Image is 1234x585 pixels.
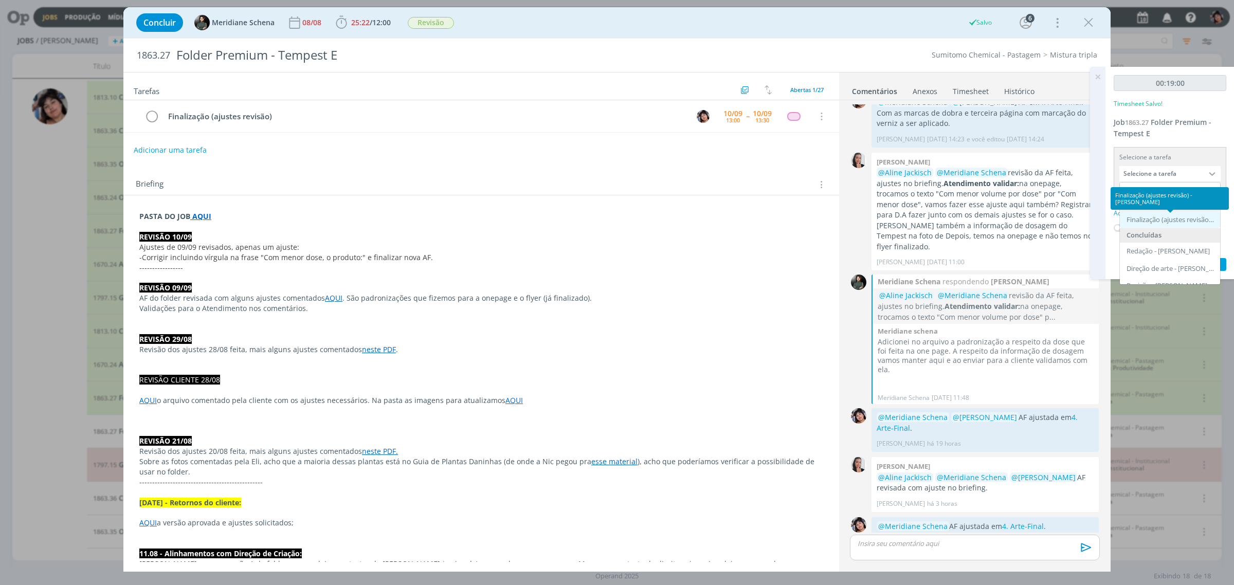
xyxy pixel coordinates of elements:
[1011,472,1076,482] span: @[PERSON_NAME]
[134,84,159,96] span: Tarefas
[139,477,263,487] span: ------------------------------------------------
[851,82,898,97] a: Comentários
[877,168,1094,252] p: revisão da AF feita, ajustes no briefing. na onepage, trocamos o texto "Com menor volume por dose...
[1120,182,1220,197] input: Buscar tarefa
[878,290,1094,322] p: revisão da AF feita, ajustes no briefing. na onepage, trocamos o texto "Com menor volume por dose...
[877,412,1094,433] p: AF ajustada em .
[139,436,192,446] strong: REVISÃO 21/08
[967,135,1005,144] span: e você editou
[878,412,948,422] span: @Meridiane Schena
[164,110,687,123] div: Finalização (ajustes revisão)
[139,263,183,272] span: -----------------
[1114,209,1226,218] div: Adicionar descrição
[723,110,742,117] div: 10/09
[139,344,823,355] p: Revisão dos ajustes 28/08 feita, mais alguns ajustes comentados
[1127,265,1215,273] div: Direção de arte - [PERSON_NAME]
[878,326,938,336] b: Meridiane schena
[1125,118,1149,127] span: 1863.27
[1004,82,1035,97] a: Histórico
[937,472,1006,482] span: @Meridiane Schena
[878,521,948,531] span: @Meridiane Schena
[139,211,190,221] strong: PASTA DO JOB
[370,17,372,27] span: /
[505,395,523,405] a: AQUI
[212,19,275,26] span: Meridiane Schena
[407,16,455,29] button: Revisão
[139,549,302,558] strong: 11.08 - Alinhamentos com Direção de Criação:
[139,395,823,406] p: o arquivo comentado pela cliente com os ajustes necessários. Na pasta as imagens para atualizamos
[877,462,930,471] b: [PERSON_NAME]
[133,141,207,159] button: Adicionar uma tarefa
[139,559,815,579] span: [PERSON_NAME], para a versão 1 do folder, vamos deixar os textos da [PERSON_NAME] (na janela) ocu...
[1026,14,1035,23] div: 6
[1127,282,1207,290] div: Revisão - [PERSON_NAME]
[877,472,1094,493] p: AF revisada com ajuste no briefing.
[172,43,693,68] div: Folder Premium - Tempest E
[1114,99,1163,108] p: Timesheet Salvo!
[139,375,220,385] span: REVISÃO CLIENTE 28/08
[753,110,772,117] div: 10/09
[877,135,925,144] p: [PERSON_NAME]
[927,135,965,144] span: [DATE] 14:23
[877,499,925,508] p: [PERSON_NAME]
[192,211,211,221] a: AQUI
[877,439,925,448] p: [PERSON_NAME]
[139,283,192,292] strong: REVISÃO 09/09
[123,7,1111,572] div: dialog
[139,334,192,344] strong: REVISÃO 29/08
[325,293,342,303] a: AQUI
[139,456,591,466] span: Sobre as fotos comentadas pela Eli, acho que a maioria dessas plantas está no Guia de Plantas Dan...
[139,232,192,242] strong: REVISÃO 10/09
[877,258,925,267] p: [PERSON_NAME]
[408,17,454,29] span: Revisão
[1111,187,1229,210] div: Finalização (ajustes revisão) - [PERSON_NAME]
[968,18,992,27] div: Salvo
[877,412,1078,432] a: 4. Arte-Final
[1002,521,1044,531] a: 4. Arte-Final
[765,85,772,95] img: arrow-down-up.svg
[790,86,824,94] span: Abertas 1/27
[1127,247,1210,255] div: Redação - [PERSON_NAME]
[1007,135,1044,144] span: [DATE] 14:24
[139,293,823,303] p: AF do folder revisada com alguns ajustes comentados . São padronizações que fizemos para a onepag...
[851,457,866,472] img: C
[139,395,157,405] a: AQUI
[351,17,370,27] span: 25:22
[851,275,866,290] img: M
[143,19,176,27] span: Concluir
[139,446,823,456] p: Revisão dos ajustes 20/08 feita, mais alguns ajustes comentados
[362,446,398,456] a: neste PDF.
[927,258,965,267] span: [DATE] 11:00
[136,13,183,32] button: Concluir
[194,15,275,30] button: MMeridiane Schena
[932,50,1041,60] a: Sumitomo Chemical - Pastagem
[851,153,866,168] img: C
[877,157,930,167] b: [PERSON_NAME]
[137,50,170,61] span: 1863.27
[991,276,1049,287] strong: [PERSON_NAME]
[878,393,930,403] p: Meridiane Schena
[333,14,393,31] button: 25:22/12:00
[139,303,823,314] p: Validações para o Atendimento nos comentários.
[726,117,740,123] div: 13:00
[952,82,989,97] a: Timesheet
[1114,117,1211,138] span: Folder Premium - Tempest E
[1050,50,1097,60] a: Mistura tripla
[755,117,769,123] div: 13:30
[695,108,711,124] button: E
[194,15,210,30] img: M
[396,344,398,354] span: .
[932,393,969,403] span: [DATE] 11:48
[878,290,1094,322] div: @@1054621@@ @@1100164@@ revisão da AF feita, ajustes no briefing. Atendimento validar: na onepage...
[878,168,932,177] span: @Aline Jackisch
[940,276,991,287] span: respondendo
[136,178,164,191] span: Briefing
[1018,14,1034,31] button: 6
[878,337,1094,375] p: Adicionei no arquivo a padronização a respeito da dose que foi feita na one page. A respeito da i...
[372,17,391,27] span: 12:00
[913,86,937,97] div: Anexos
[139,456,816,477] span: ), acho que poderíamos verificar a possibilidade de usar no folder.
[302,19,323,26] div: 08/08
[697,110,710,123] img: E
[362,344,396,354] a: neste PDF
